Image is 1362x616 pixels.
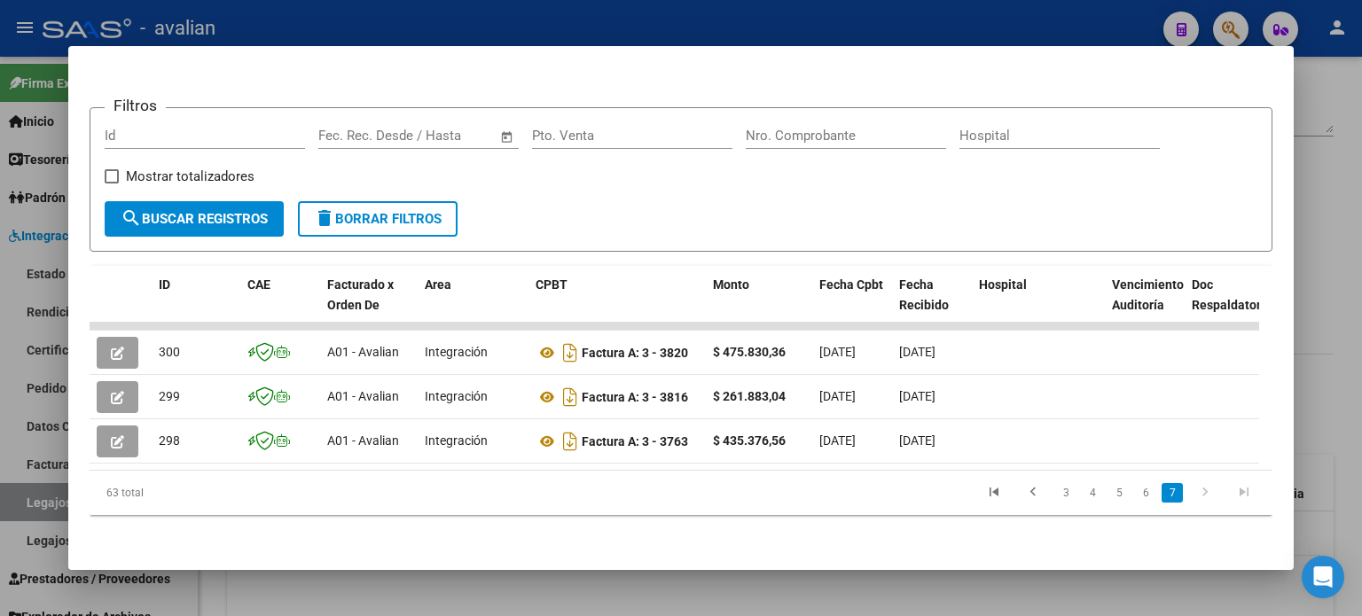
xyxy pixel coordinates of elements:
[559,383,582,411] i: Descargar documento
[819,277,883,292] span: Fecha Cpbt
[425,345,488,359] span: Integración
[90,471,323,515] div: 63 total
[425,277,451,292] span: Area
[327,277,394,312] span: Facturado x Orden De
[1016,483,1050,503] a: go to previous page
[713,433,786,448] strong: $ 435.376,56
[582,434,688,448] strong: Factura A: 3 - 3763
[1082,483,1103,503] a: 4
[1192,277,1272,312] span: Doc Respaldatoria
[899,277,949,312] span: Fecha Recibido
[1159,478,1186,508] li: page 7
[126,166,254,187] span: Mostrar totalizadores
[972,266,1105,344] datatable-header-cell: Hospital
[713,277,749,292] span: Monto
[536,277,567,292] span: CPBT
[1079,478,1106,508] li: page 4
[706,266,812,344] datatable-header-cell: Monto
[1188,483,1222,503] a: go to next page
[418,266,528,344] datatable-header-cell: Area
[425,389,488,403] span: Integración
[899,389,935,403] span: [DATE]
[899,345,935,359] span: [DATE]
[1132,478,1159,508] li: page 6
[121,207,142,229] mat-icon: search
[159,277,170,292] span: ID
[812,266,892,344] datatable-header-cell: Fecha Cpbt
[314,211,442,227] span: Borrar Filtros
[298,201,458,237] button: Borrar Filtros
[314,207,335,229] mat-icon: delete
[152,266,240,344] datatable-header-cell: ID
[819,433,856,448] span: [DATE]
[240,266,320,344] datatable-header-cell: CAE
[582,390,688,404] strong: Factura A: 3 - 3816
[1055,483,1076,503] a: 3
[559,427,582,456] i: Descargar documento
[159,433,180,448] span: 298
[327,345,399,359] span: A01 - Avalian
[406,128,492,144] input: Fecha fin
[979,277,1027,292] span: Hospital
[1227,483,1261,503] a: go to last page
[320,266,418,344] datatable-header-cell: Facturado x Orden De
[1162,483,1183,503] a: 7
[105,94,166,117] h3: Filtros
[1185,266,1291,344] datatable-header-cell: Doc Respaldatoria
[497,127,517,147] button: Open calendar
[105,201,284,237] button: Buscar Registros
[1105,266,1185,344] datatable-header-cell: Vencimiento Auditoría
[1106,478,1132,508] li: page 5
[1302,556,1344,598] div: Open Intercom Messenger
[1135,483,1156,503] a: 6
[327,389,399,403] span: A01 - Avalian
[582,346,688,360] strong: Factura A: 3 - 3820
[899,433,935,448] span: [DATE]
[318,128,390,144] input: Fecha inicio
[1112,277,1184,312] span: Vencimiento Auditoría
[977,483,1011,503] a: go to first page
[713,389,786,403] strong: $ 261.883,04
[819,345,856,359] span: [DATE]
[1053,478,1079,508] li: page 3
[528,266,706,344] datatable-header-cell: CPBT
[327,433,399,448] span: A01 - Avalian
[892,266,972,344] datatable-header-cell: Fecha Recibido
[159,389,180,403] span: 299
[559,339,582,367] i: Descargar documento
[425,433,488,448] span: Integración
[121,211,268,227] span: Buscar Registros
[1108,483,1130,503] a: 5
[159,345,180,359] span: 300
[247,277,270,292] span: CAE
[713,345,786,359] strong: $ 475.830,36
[819,389,856,403] span: [DATE]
